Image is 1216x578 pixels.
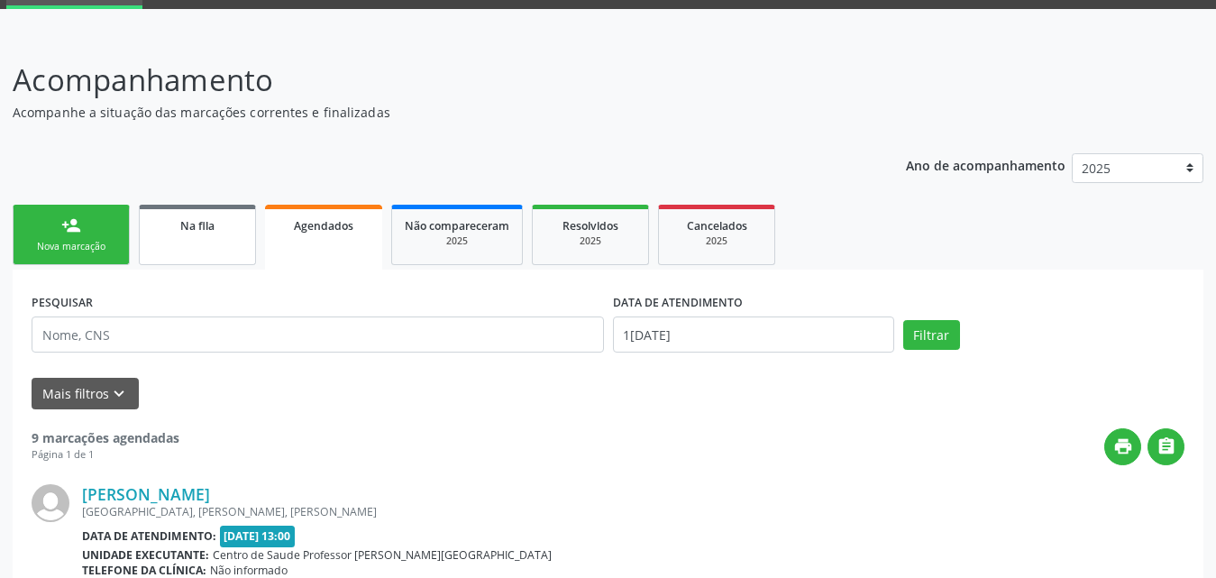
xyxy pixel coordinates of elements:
div: 2025 [545,234,635,248]
div: 2025 [672,234,762,248]
input: Nome, CNS [32,317,604,353]
button: Filtrar [903,320,960,351]
i: keyboard_arrow_down [109,384,129,404]
div: 2025 [405,234,509,248]
p: Acompanhe a situação das marcações correntes e finalizadas [13,103,846,122]
span: Cancelados [687,218,747,234]
img: img [32,484,69,522]
span: Centro de Saude Professor [PERSON_NAME][GEOGRAPHIC_DATA] [213,547,552,563]
strong: 9 marcações agendadas [32,429,179,446]
i:  [1157,436,1176,456]
button: print [1104,428,1141,465]
span: Na fila [180,218,215,234]
input: Selecione um intervalo [613,317,894,353]
b: Telefone da clínica: [82,563,206,578]
div: [GEOGRAPHIC_DATA], [PERSON_NAME], [PERSON_NAME] [82,504,914,519]
i: print [1113,436,1133,456]
div: person_add [61,216,81,235]
span: Não compareceram [405,218,509,234]
span: [DATE] 13:00 [220,526,296,546]
button: Mais filtroskeyboard_arrow_down [32,378,139,409]
span: Resolvidos [562,218,618,234]
div: Nova marcação [26,240,116,253]
label: DATA DE ATENDIMENTO [613,289,743,317]
p: Acompanhamento [13,58,846,103]
label: PESQUISAR [32,289,93,317]
b: Unidade executante: [82,547,209,563]
b: Data de atendimento: [82,528,216,544]
button:  [1147,428,1184,465]
p: Ano de acompanhamento [906,153,1065,176]
a: [PERSON_NAME] [82,484,210,504]
span: Não informado [210,563,288,578]
span: Agendados [294,218,353,234]
div: Página 1 de 1 [32,447,179,463]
